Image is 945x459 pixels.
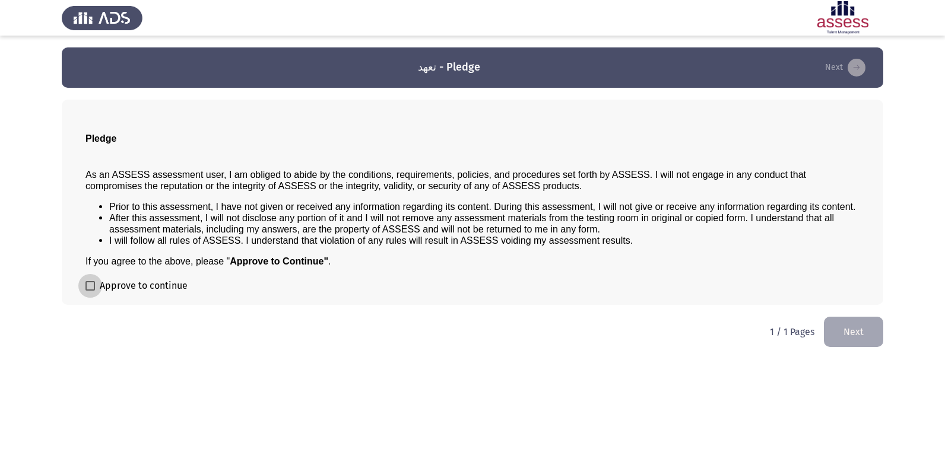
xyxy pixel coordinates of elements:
img: Assessment logo of ASSESS Employability - EBI [803,1,883,34]
span: Approve to continue [100,279,188,293]
p: 1 / 1 Pages [770,326,814,337]
span: Prior to this assessment, I have not given or received any information regarding its content. Dur... [109,202,856,212]
span: Pledge [85,133,116,144]
span: If you agree to the above, please " . [85,256,331,266]
h3: تعهد - Pledge [418,60,480,75]
button: load next page [824,317,883,347]
span: As an ASSESS assessment user, I am obliged to abide by the conditions, requirements, policies, an... [85,170,806,191]
img: Assess Talent Management logo [62,1,142,34]
span: After this assessment, I will not disclose any portion of it and I will not remove any assessment... [109,213,834,234]
button: load next page [822,58,869,77]
b: Approve to Continue" [230,256,328,266]
span: I will follow all rules of ASSESS. I understand that violation of any rules will result in ASSESS... [109,235,633,246]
